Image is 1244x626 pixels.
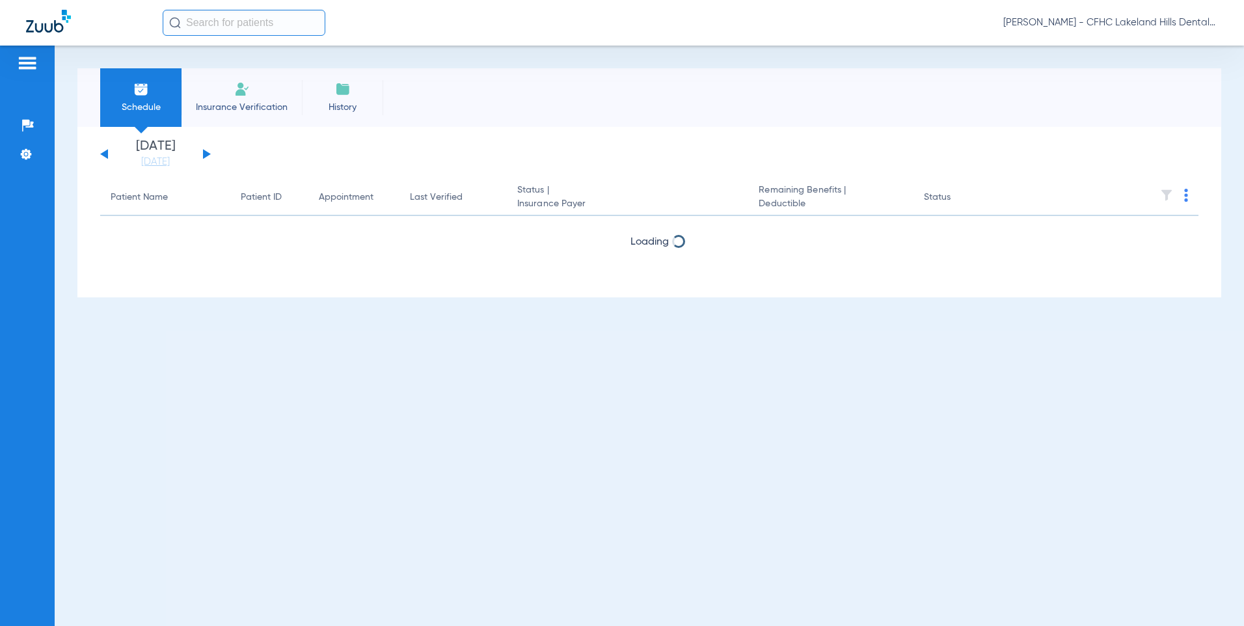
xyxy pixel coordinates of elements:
[517,197,738,211] span: Insurance Payer
[191,101,292,114] span: Insurance Verification
[111,191,168,204] div: Patient Name
[234,81,250,97] img: Manual Insurance Verification
[913,180,1001,216] th: Status
[1184,189,1188,202] img: group-dot-blue.svg
[17,55,38,71] img: hamburger-icon
[169,17,181,29] img: Search Icon
[335,81,351,97] img: History
[111,191,220,204] div: Patient Name
[319,191,373,204] div: Appointment
[319,191,389,204] div: Appointment
[312,101,373,114] span: History
[241,191,282,204] div: Patient ID
[410,191,463,204] div: Last Verified
[116,140,195,169] li: [DATE]
[163,10,325,36] input: Search for patients
[26,10,71,33] img: Zuub Logo
[748,180,913,216] th: Remaining Benefits |
[133,81,149,97] img: Schedule
[241,191,298,204] div: Patient ID
[116,156,195,169] a: [DATE]
[507,180,748,216] th: Status |
[1160,189,1173,202] img: filter.svg
[410,191,496,204] div: Last Verified
[1003,16,1218,29] span: [PERSON_NAME] - CFHC Lakeland Hills Dental
[759,197,902,211] span: Deductible
[630,237,669,247] span: Loading
[110,101,172,114] span: Schedule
